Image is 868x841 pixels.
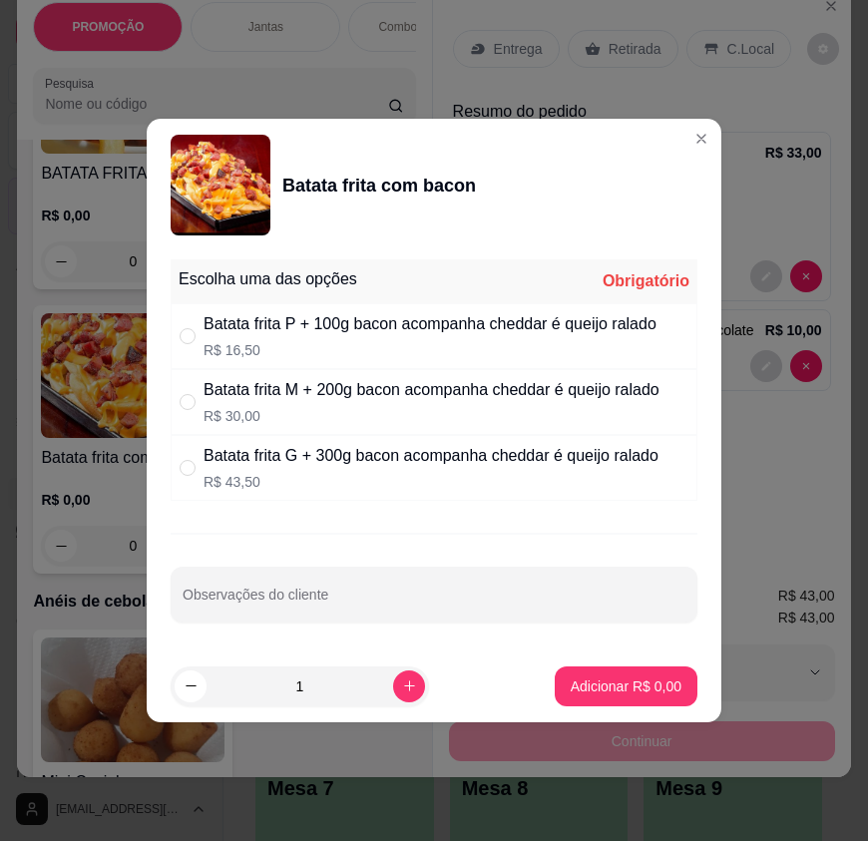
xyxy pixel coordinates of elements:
div: Batata frita P + 100g bacon acompanha cheddar é queijo ralado [204,312,656,336]
p: R$ 30,00 [204,406,659,426]
div: Escolha uma das opções [179,267,357,291]
div: Batata frita G + 300g bacon acompanha cheddar é queijo ralado [204,444,658,468]
div: Batata frita com bacon [282,172,476,200]
p: R$ 16,50 [204,340,656,360]
div: Batata frita M + 200g bacon acompanha cheddar é queijo ralado [204,378,659,402]
div: Obrigatório [603,269,689,293]
p: R$ 43,50 [204,472,658,492]
p: Adicionar R$ 0,00 [571,676,681,696]
input: Observações do cliente [183,593,685,613]
button: Close [685,123,717,155]
button: decrease-product-quantity [175,670,207,702]
button: increase-product-quantity [393,670,425,702]
button: Adicionar R$ 0,00 [555,666,697,706]
img: product-image [171,135,270,234]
